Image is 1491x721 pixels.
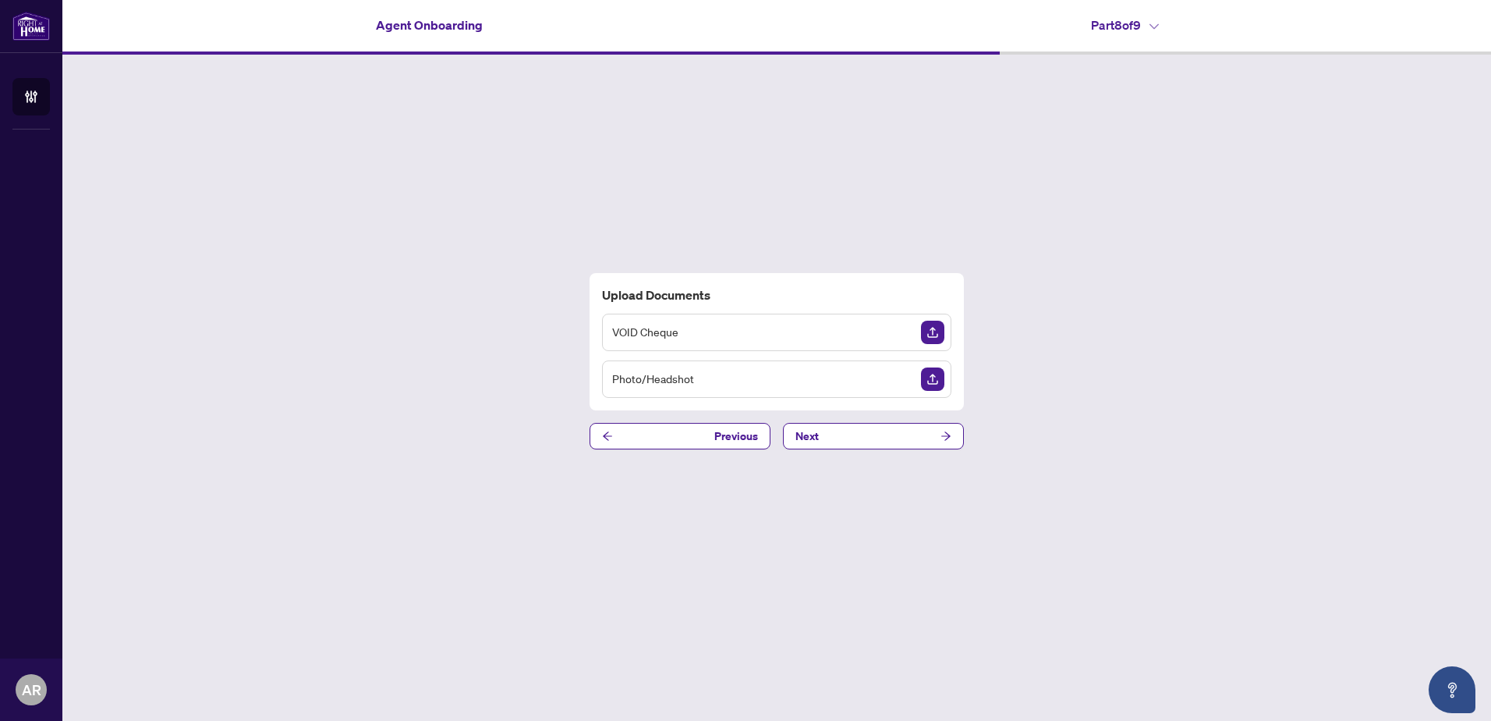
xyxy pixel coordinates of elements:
[783,423,964,449] button: Next
[602,431,613,442] span: arrow-left
[714,424,758,449] span: Previous
[22,679,41,701] span: AR
[1429,666,1475,713] button: Open asap
[590,423,770,449] button: Previous
[940,431,951,442] span: arrow-right
[12,12,50,41] img: logo
[612,370,694,388] span: Photo/Headshot
[921,368,944,391] img: Upload Document
[612,323,678,341] span: VOID Cheque
[602,286,951,304] h4: Upload Documents
[1091,16,1159,34] h4: Part 8 of 9
[795,424,819,449] span: Next
[921,321,944,344] img: Upload Document
[376,16,483,34] h4: Agent Onboarding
